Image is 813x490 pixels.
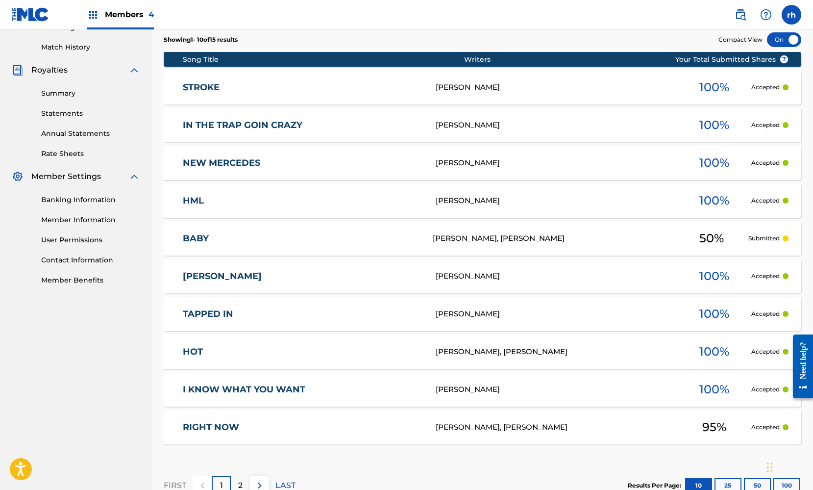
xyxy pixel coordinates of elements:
img: Royalties [12,64,24,76]
a: Member Information [41,215,140,225]
div: User Menu [782,5,801,25]
a: Public Search [731,5,750,25]
img: expand [128,64,140,76]
img: help [760,9,772,21]
a: Banking Information [41,195,140,205]
span: 4 [148,10,154,19]
span: 100 % [699,78,729,96]
p: Accepted [751,347,780,356]
div: Drag [767,453,773,482]
span: 100 % [699,154,729,172]
span: Members [105,9,154,20]
p: Results Per Page: [628,481,684,490]
a: Summary [41,88,140,99]
p: Accepted [751,385,780,394]
p: Accepted [751,196,780,205]
a: Member Benefits [41,275,140,285]
a: RIGHT NOW [183,422,422,433]
span: 100 % [699,381,729,398]
div: [PERSON_NAME] [436,157,678,169]
div: [PERSON_NAME], [PERSON_NAME] [433,233,675,244]
p: Accepted [751,121,780,129]
img: Top Rightsholders [87,9,99,21]
img: search [735,9,746,21]
a: HOT [183,346,422,358]
div: [PERSON_NAME] [436,309,678,320]
img: Member Settings [12,171,24,182]
div: [PERSON_NAME] [436,384,678,395]
a: BABY [183,233,419,244]
a: HML [183,195,422,206]
div: Song Title [183,54,464,65]
p: Accepted [751,83,780,92]
p: Showing 1 - 10 of 15 results [164,35,238,44]
a: I KNOW WHAT YOU WANT [183,384,422,395]
div: [PERSON_NAME], [PERSON_NAME] [436,422,678,433]
p: Accepted [751,423,780,432]
span: 100 % [699,343,729,361]
span: 95 % [702,418,726,436]
div: [PERSON_NAME] [436,120,678,131]
p: Accepted [751,309,780,318]
iframe: Chat Widget [764,443,813,490]
a: NEW MERCEDES [183,157,422,169]
a: TAPPED IN [183,309,422,320]
p: Accepted [751,272,780,281]
div: [PERSON_NAME], [PERSON_NAME] [436,346,678,358]
a: STROKE [183,82,422,93]
div: Help [756,5,776,25]
span: Royalties [31,64,68,76]
div: [PERSON_NAME] [436,271,678,282]
a: Statements [41,108,140,119]
div: [PERSON_NAME] [436,195,678,206]
a: [PERSON_NAME] [183,271,422,282]
a: Contact Information [41,255,140,265]
p: Submitted [748,234,780,243]
span: Your Total Submitted Shares [675,54,788,65]
img: MLC Logo [12,7,49,22]
a: Annual Statements [41,129,140,139]
span: ? [780,55,788,63]
span: Compact View [718,35,763,44]
a: IN THE TRAP GOIN CRAZY [183,120,422,131]
div: [PERSON_NAME] [436,82,678,93]
a: User Permissions [41,235,140,245]
div: Writers [464,54,706,65]
span: 100 % [699,116,729,134]
p: Accepted [751,158,780,167]
span: 100 % [699,267,729,285]
iframe: Resource Center [786,325,813,409]
img: expand [128,171,140,182]
span: 100 % [699,192,729,209]
span: 100 % [699,305,729,323]
span: Member Settings [31,171,101,182]
a: Rate Sheets [41,149,140,159]
a: Match History [41,42,140,52]
span: 50 % [699,230,724,247]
